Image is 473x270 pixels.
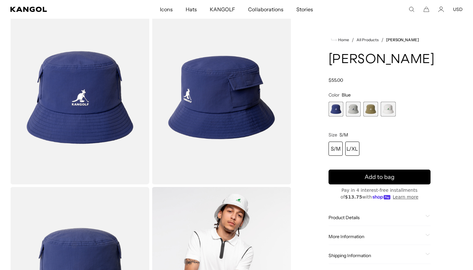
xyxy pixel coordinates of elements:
img: color-blue [10,11,149,184]
div: 2 of 4 [346,102,361,116]
div: 4 of 4 [381,102,395,116]
summary: Search here [409,6,414,12]
li: / [349,36,354,44]
li: / [379,36,384,44]
label: White [381,102,395,116]
div: S/M [329,142,343,156]
div: 3 of 4 [363,102,378,116]
a: Home [331,37,349,43]
span: Add to bag [365,173,394,182]
button: Add to bag [329,170,431,184]
nav: breadcrumbs [329,36,431,44]
span: Blue [342,92,351,98]
span: More Information [329,234,423,239]
label: Blue [329,102,343,116]
label: Khaki [363,102,378,116]
button: USD [453,6,463,12]
div: 1 of 4 [329,102,343,116]
img: color-blue [152,11,291,184]
span: Color [329,92,339,98]
span: Home [337,38,349,42]
span: S/M [339,132,348,138]
button: Cart [423,6,429,12]
a: Kangol [10,7,106,12]
span: $55.00 [329,77,343,83]
span: Size [329,132,337,138]
span: Shipping Information [329,253,423,258]
a: Account [438,6,444,12]
label: Grey [346,102,361,116]
h1: [PERSON_NAME] [329,53,431,67]
a: All Products [357,38,379,42]
span: Product Details [329,215,423,220]
a: [PERSON_NAME] [386,38,419,42]
div: L/XL [345,142,359,156]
